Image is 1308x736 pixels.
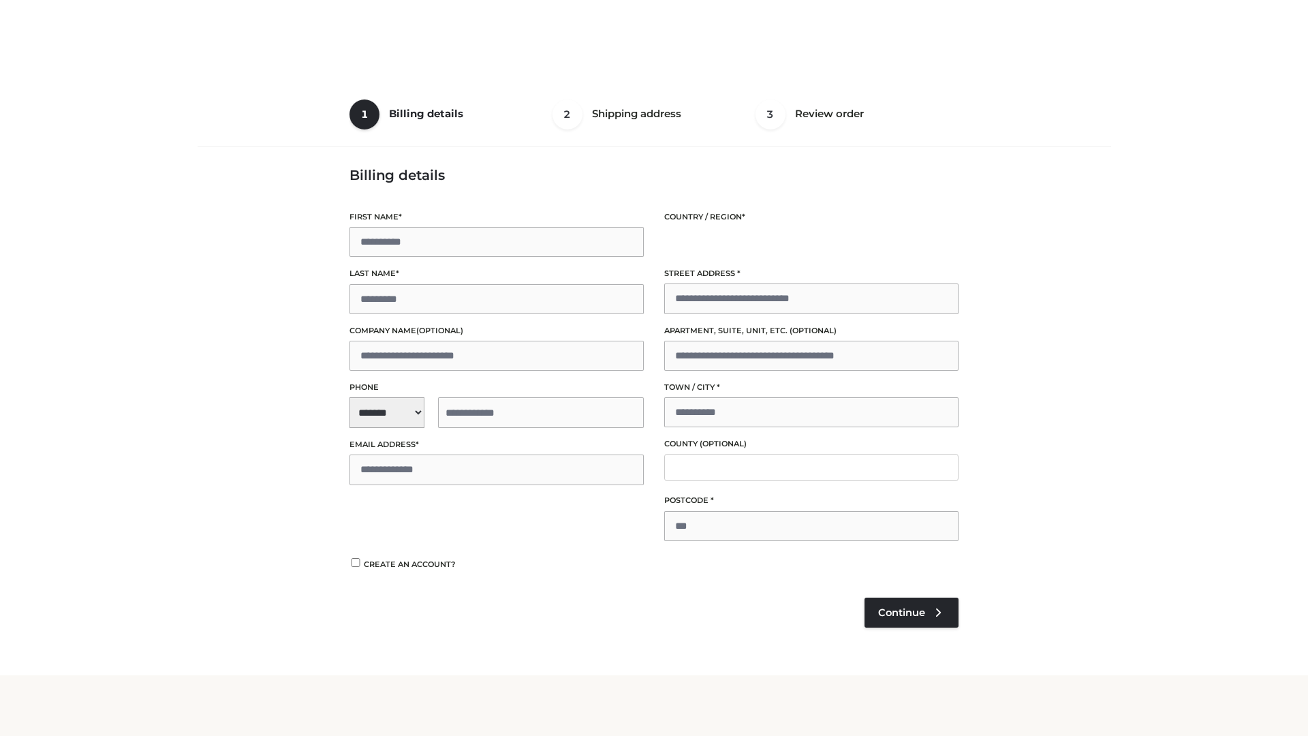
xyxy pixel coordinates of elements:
[664,381,959,394] label: Town / City
[349,558,362,567] input: Create an account?
[349,324,644,337] label: Company name
[349,267,644,280] label: Last name
[664,494,959,507] label: Postcode
[349,381,644,394] label: Phone
[664,267,959,280] label: Street address
[790,326,837,335] span: (optional)
[700,439,747,448] span: (optional)
[865,598,959,628] a: Continue
[664,324,959,337] label: Apartment, suite, unit, etc.
[664,211,959,224] label: Country / Region
[416,326,463,335] span: (optional)
[364,559,456,569] span: Create an account?
[349,438,644,451] label: Email address
[349,211,644,224] label: First name
[878,607,925,619] span: Continue
[664,438,959,450] label: County
[349,167,959,183] h3: Billing details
